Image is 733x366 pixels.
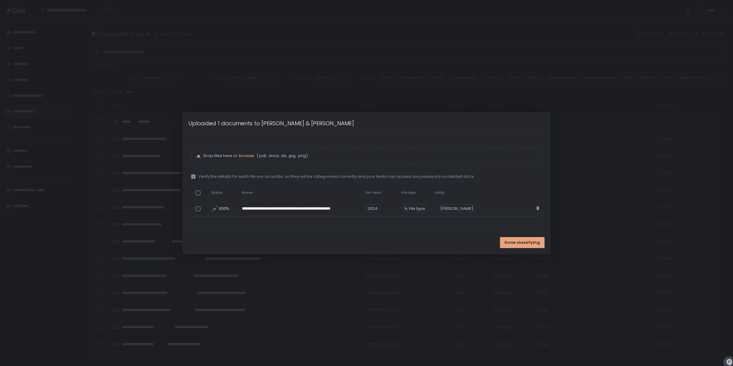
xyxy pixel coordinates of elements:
span: 100% [219,206,228,211]
span: Entity [435,190,444,195]
h1: Uploaded 1 documents to [PERSON_NAME] & [PERSON_NAME] [188,119,354,127]
span: Name [242,190,252,195]
span: Tax Years [365,190,381,195]
span: Done classifying [505,240,540,245]
p: Drop files here or [203,153,537,159]
span: (.pdf, .docx, .xls, .jpg, .png) [255,153,308,159]
span: File type [401,190,415,195]
span: Verify the details for each file are accurate, so they will be categorized correctly and your tea... [198,174,475,179]
span: File type [409,206,425,211]
button: Done classifying [500,237,545,248]
span: Status [211,190,223,195]
span: 2024 [365,204,380,213]
button: browse [239,153,254,159]
div: [PERSON_NAME] [438,204,476,213]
